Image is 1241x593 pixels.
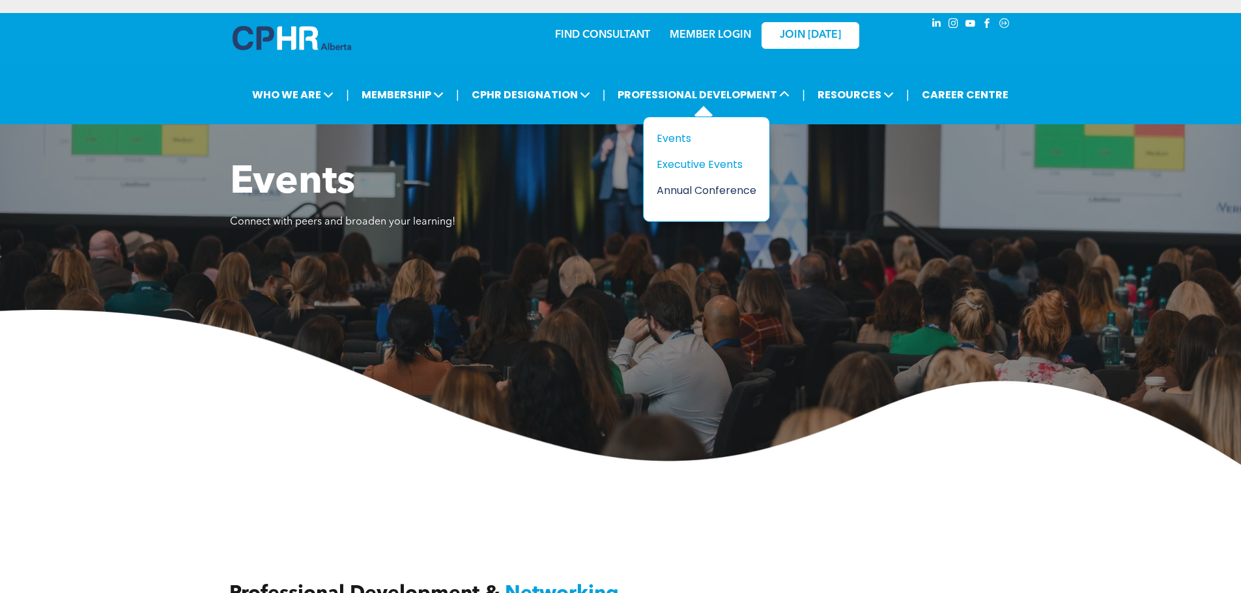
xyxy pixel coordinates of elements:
a: CAREER CENTRE [918,83,1012,107]
span: Events [230,163,355,202]
a: FIND CONSULTANT [555,30,650,40]
span: RESOURCES [814,83,898,107]
div: Executive Events [657,156,747,172]
a: Events [657,130,756,146]
a: youtube [963,16,978,34]
span: JOIN [DATE] [780,29,841,42]
li: | [346,81,349,108]
span: MEMBERSHIP [358,83,448,107]
li: | [802,81,805,108]
a: facebook [980,16,995,34]
span: Connect with peers and broaden your learning! [230,217,455,227]
a: JOIN [DATE] [762,22,859,49]
a: Executive Events [657,156,756,172]
li: | [603,81,606,108]
div: Annual Conference [657,182,747,199]
span: PROFESSIONAL DEVELOPMENT [614,83,793,107]
a: Annual Conference [657,182,756,199]
li: | [906,81,909,108]
a: linkedin [930,16,944,34]
a: instagram [947,16,961,34]
span: CPHR DESIGNATION [468,83,594,107]
li: | [456,81,459,108]
a: Social network [997,16,1012,34]
a: MEMBER LOGIN [670,30,751,40]
img: A blue and white logo for cp alberta [233,26,351,50]
span: WHO WE ARE [248,83,337,107]
div: Events [657,130,747,146]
